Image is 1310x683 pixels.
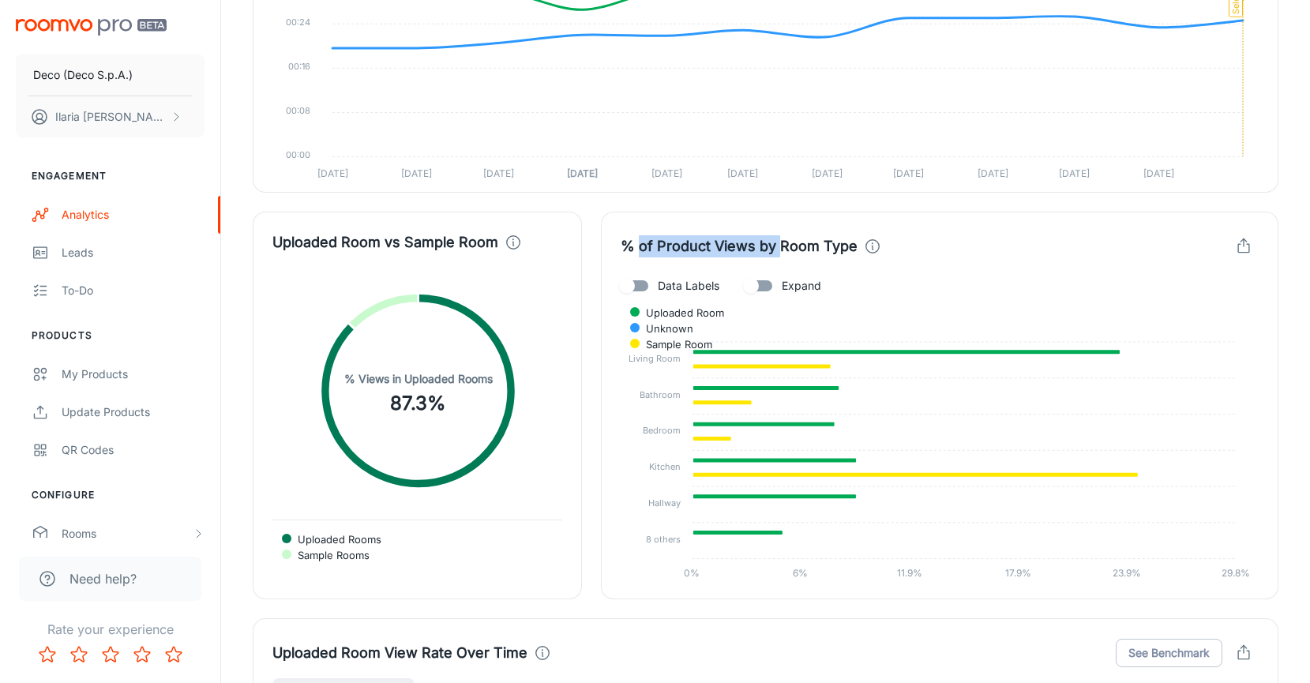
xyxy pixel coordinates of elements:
[621,235,858,257] h4: % of Product Views by Room Type
[1116,639,1222,667] button: See Benchmark
[978,167,1008,179] tspan: [DATE]
[286,149,310,160] tspan: 00:00
[69,569,137,588] span: Need help?
[62,441,205,459] div: QR Codes
[1113,567,1141,579] tspan: 23.9%
[317,167,348,179] tspan: [DATE]
[684,567,700,579] tspan: 0%
[286,532,381,546] span: Uploaded Rooms
[634,306,724,320] span: Uploaded Room
[727,167,758,179] tspan: [DATE]
[62,206,205,223] div: Analytics
[16,54,205,96] button: Deco (Deco S.p.A.)
[62,525,192,542] div: Rooms
[640,389,681,400] tspan: Bathroom
[643,425,681,436] tspan: Bedroom
[658,277,719,295] span: Data Labels
[646,534,681,545] tspan: 8 others
[1222,567,1250,579] tspan: 29.8%
[158,639,190,670] button: Rate 5 star
[893,167,924,179] tspan: [DATE]
[55,108,167,126] p: Ilaria [PERSON_NAME]
[629,353,681,364] tspan: Living Room
[286,17,310,28] tspan: 00:24
[33,66,133,84] p: Deco (Deco S.p.A.)
[634,337,712,351] span: Sample Room
[1059,167,1090,179] tspan: [DATE]
[286,548,370,562] span: Sample Rooms
[62,282,205,299] div: To-do
[649,461,681,472] tspan: Kitchen
[793,567,808,579] tspan: 6%
[62,366,205,383] div: My Products
[401,167,432,179] tspan: [DATE]
[286,105,310,116] tspan: 00:08
[32,639,63,670] button: Rate 1 star
[1143,167,1174,179] tspan: [DATE]
[634,321,693,336] span: Unknown
[16,96,205,137] button: Ilaria [PERSON_NAME]
[272,231,498,253] h4: Uploaded Room vs Sample Room
[782,277,821,295] span: Expand
[288,61,310,72] tspan: 00:16
[483,167,514,179] tspan: [DATE]
[62,244,205,261] div: Leads
[648,497,681,508] tspan: Hallway
[13,620,208,639] p: Rate your experience
[1005,567,1031,579] tspan: 17.9%
[95,639,126,670] button: Rate 3 star
[651,167,682,179] tspan: [DATE]
[812,167,843,179] tspan: [DATE]
[16,19,167,36] img: Roomvo PRO Beta
[897,567,922,579] tspan: 11.9%
[567,167,598,179] tspan: [DATE]
[272,642,527,664] h4: Uploaded Room View Rate Over Time
[126,639,158,670] button: Rate 4 star
[62,403,205,421] div: Update Products
[63,639,95,670] button: Rate 2 star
